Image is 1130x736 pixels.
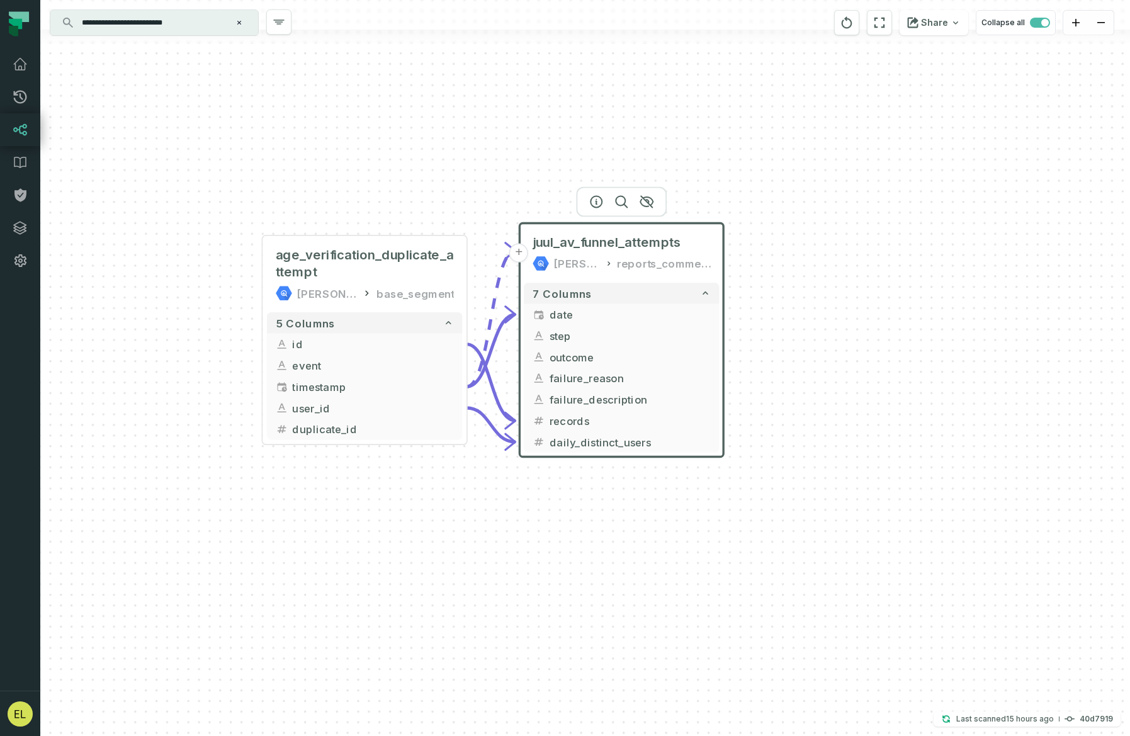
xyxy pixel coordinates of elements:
[956,713,1054,725] p: Last scanned
[533,329,545,342] span: string
[533,308,545,320] span: date
[550,328,711,344] span: step
[292,336,453,352] span: id
[524,368,719,389] button: failure_reason
[533,287,592,300] span: 7 columns
[524,389,719,410] button: failure_description
[276,380,288,393] span: timestamp
[276,359,288,371] span: string
[550,370,711,386] span: failure_reason
[533,234,681,251] span: juul_av_funnel_attempts
[292,379,453,395] span: timestamp
[533,436,545,448] span: integer
[267,376,462,397] button: timestamp
[267,355,462,376] button: event
[976,10,1056,35] button: Collapse all
[524,346,719,368] button: outcome
[550,349,711,365] span: outcome
[292,400,453,416] span: user_id
[617,255,711,272] div: reports_commercial
[466,344,516,421] g: Edge from 8807f99067ecd535fbc71171918357fa to 0f947dddc305deada07797c4e0adadfd
[550,392,711,407] span: failure_description
[550,434,711,450] span: daily_distinct_users
[524,431,719,453] button: daily_distinct_users
[1063,11,1088,35] button: zoom in
[267,334,462,355] button: id
[934,711,1121,727] button: Last scanned[DATE] 11:25:03 PM40d7919
[267,397,462,419] button: user_id
[276,338,288,351] span: string
[276,423,288,436] span: integer
[466,408,516,442] g: Edge from 8807f99067ecd535fbc71171918357fa to 0f947dddc305deada07797c4e0adadfd
[376,285,454,302] div: base_segment
[276,247,454,281] span: age_verification_duplicate_attempt
[900,10,968,35] button: Share
[509,244,528,263] button: +
[550,307,711,322] span: date
[267,419,462,440] button: duplicate_id
[233,16,246,29] button: Clear search query
[533,372,545,385] span: string
[276,402,288,414] span: string
[533,351,545,363] span: string
[276,317,335,329] span: 5 columns
[1006,714,1054,723] relative-time: Sep 7, 2025, 11:25 PM EDT
[292,358,453,373] span: event
[533,393,545,405] span: string
[533,414,545,427] span: integer
[466,251,516,387] g: Edge from 8807f99067ecd535fbc71171918357fa to 0f947dddc305deada07797c4e0adadfd
[524,325,719,346] button: step
[297,285,357,302] div: juul-warehouse
[8,701,33,727] img: avatar of Eddie Lam
[466,314,516,387] g: Edge from 8807f99067ecd535fbc71171918357fa to 0f947dddc305deada07797c4e0adadfd
[550,412,711,428] span: records
[524,304,719,326] button: date
[1080,715,1113,723] h4: 40d7919
[1088,11,1114,35] button: zoom out
[553,255,600,272] div: juul-warehouse
[524,410,719,431] button: records
[292,421,453,437] span: duplicate_id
